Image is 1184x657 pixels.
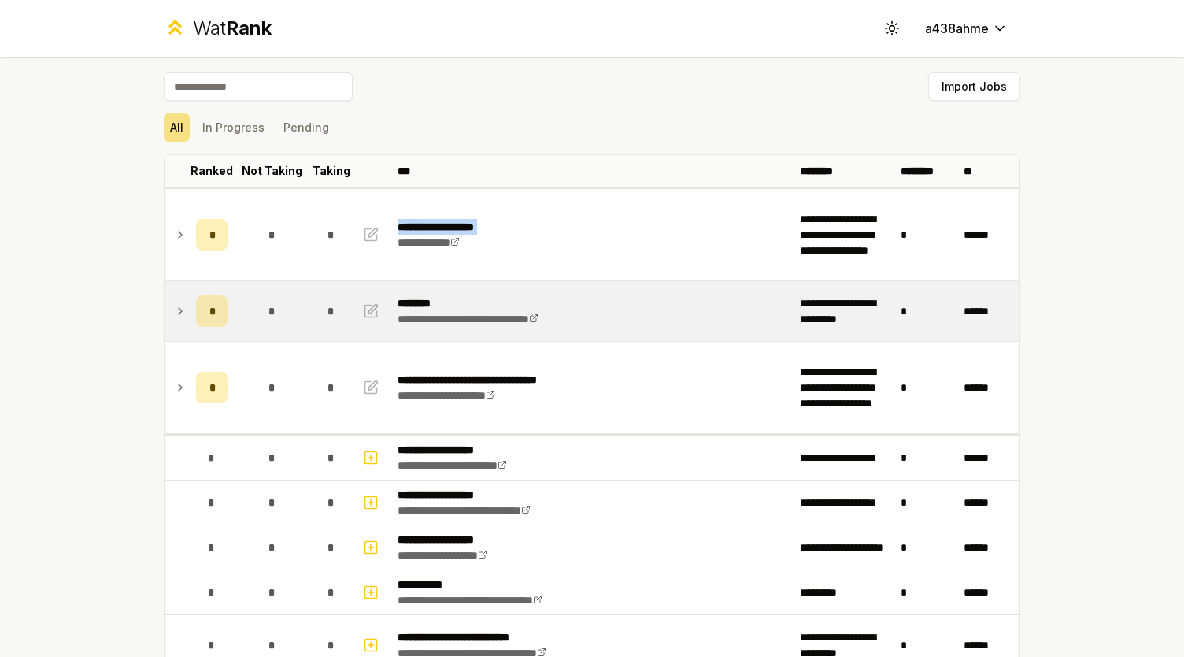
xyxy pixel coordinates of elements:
p: Taking [313,163,350,179]
button: Import Jobs [928,72,1020,101]
button: a438ahme [912,14,1020,43]
button: In Progress [196,113,271,142]
span: a438ahme [925,19,989,38]
div: Wat [193,16,272,41]
button: Pending [277,113,335,142]
button: All [164,113,190,142]
span: Rank [226,17,272,39]
a: WatRank [164,16,272,41]
p: Not Taking [242,163,302,179]
p: Ranked [191,163,233,179]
